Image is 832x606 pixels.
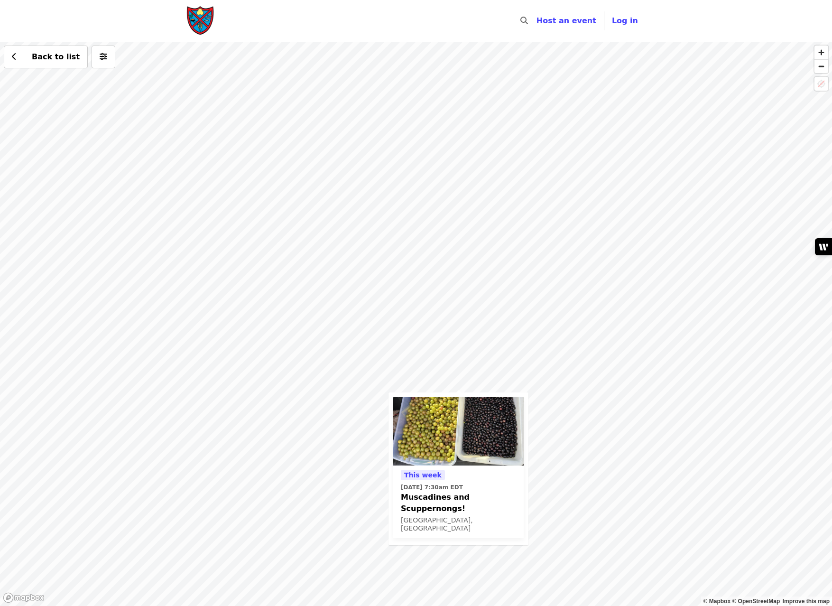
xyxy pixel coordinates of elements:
[32,52,80,61] span: Back to list
[783,598,830,605] a: Map feedback
[703,598,731,605] a: Mapbox
[536,16,596,25] a: Host an event
[401,492,516,514] span: Muscadines and Scuppernongs!
[612,16,638,25] span: Log in
[12,52,17,61] i: chevron-left icon
[401,483,463,492] time: [DATE] 7:30am EDT
[404,471,442,479] span: This week
[814,46,828,59] button: Zoom In
[814,77,828,91] button: Location Not Available
[814,59,828,73] button: Zoom Out
[520,16,528,25] i: search icon
[534,9,541,32] input: Search
[393,397,524,538] a: See details for "Muscadines and Scuppernongs!"
[604,11,646,30] button: Log in
[3,592,45,603] a: Mapbox logo
[186,6,215,36] img: Society of St. Andrew - Home
[100,52,107,61] i: sliders-h icon
[4,46,88,68] button: Back to list
[401,516,516,532] div: [GEOGRAPHIC_DATA], [GEOGRAPHIC_DATA]
[732,598,780,605] a: OpenStreetMap
[393,397,524,466] img: Muscadines and Scuppernongs! organized by Society of St. Andrew
[92,46,115,68] button: More filters (0 selected)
